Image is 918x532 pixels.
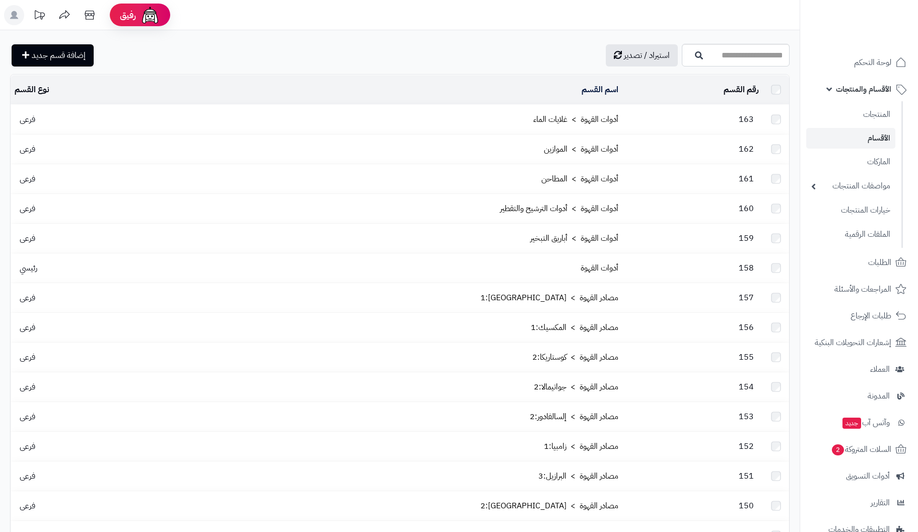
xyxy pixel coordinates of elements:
[734,440,759,452] span: 152
[806,491,912,515] a: التقارير
[806,175,895,197] a: مواصفات المنتجات
[806,437,912,461] a: السلات المتروكة2
[868,389,890,403] span: المدونة
[734,321,759,334] span: 156
[868,255,891,270] span: الطلبات
[734,470,759,482] span: 151
[500,203,618,215] a: أدوات القهوة > أدوات الترشيح والتقطير
[806,250,912,275] a: الطلبات
[27,5,52,28] a: تحديثات المنصة
[11,75,149,104] td: نوع القسم
[806,304,912,328] a: طلبات الإرجاع
[15,500,40,512] span: فرعى
[806,224,895,245] a: الملفات الرقمية
[15,143,40,155] span: فرعى
[582,84,618,96] a: اسم القسم
[15,351,40,363] span: فرعى
[832,444,844,455] span: 2
[581,262,618,274] a: أدوات القهوة
[806,384,912,408] a: المدونة
[842,418,861,429] span: جديد
[806,199,895,221] a: خيارات المنتجات
[806,464,912,488] a: أدوات التسويق
[734,113,759,125] span: 163
[15,262,42,274] span: رئيسي
[806,330,912,355] a: إشعارات التحويلات البنكية
[15,292,40,304] span: فرعى
[836,82,891,96] span: الأقسام والمنتجات
[806,357,912,381] a: العملاء
[533,113,618,125] a: أدوات القهوة > غلايات الماء
[734,411,759,423] span: 153
[120,9,136,21] span: رفيق
[534,381,618,393] a: مصادر القهوة > جواتيمالا:2
[871,496,890,510] span: التقارير
[850,27,908,48] img: logo-2.png
[806,50,912,75] a: لوحة التحكم
[15,321,40,334] span: فرعى
[806,151,895,173] a: الماركات
[12,44,94,66] a: إضافة قسم جديد
[734,232,759,244] span: 159
[15,173,40,185] span: فرعى
[480,500,618,512] a: مصادر القهوة > [GEOGRAPHIC_DATA]:2
[626,84,759,96] div: رقم القسم
[15,470,40,482] span: فرعى
[15,381,40,393] span: فرعى
[624,49,670,61] span: استيراد / تصدير
[532,351,618,363] a: مصادر القهوة > كوستاريكا:2
[32,49,86,61] span: إضافة قسم جديد
[734,292,759,304] span: 157
[831,442,891,456] span: السلات المتروكة
[15,411,40,423] span: فرعى
[806,104,895,125] a: المنتجات
[834,282,891,296] span: المراجعات والأسئلة
[734,203,759,215] span: 160
[734,351,759,363] span: 155
[606,44,678,66] a: استيراد / تصدير
[538,470,618,482] a: مصادر القهوة > البرازيل:3
[734,143,759,155] span: 162
[841,416,890,430] span: وآتس آب
[530,411,618,423] a: مصادر القهوة > إلسالفادور:2
[544,143,618,155] a: أدوات القهوة > الموازين
[851,309,891,323] span: طلبات الإرجاع
[806,277,912,301] a: المراجعات والأسئلة
[806,128,895,149] a: الأقسام
[541,173,618,185] a: أدوات القهوة > المطاحن
[815,336,891,350] span: إشعارات التحويلات البنكية
[806,411,912,435] a: وآتس آبجديد
[846,469,890,483] span: أدوات التسويق
[734,500,759,512] span: 150
[15,440,40,452] span: فرعى
[734,381,759,393] span: 154
[544,440,618,452] a: مصادر القهوة > زامبيا:1
[140,5,160,25] img: ai-face.png
[734,262,759,274] span: 158
[15,113,40,125] span: فرعى
[531,321,618,334] a: مصادر القهوة > المكسيك:1
[870,362,890,376] span: العملاء
[734,173,759,185] span: 161
[854,55,891,70] span: لوحة التحكم
[530,232,618,244] a: أدوات القهوة > أباريق التبخير
[15,203,40,215] span: فرعى
[15,232,40,244] span: فرعى
[480,292,618,304] a: مصادر القهوة > [GEOGRAPHIC_DATA]:1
